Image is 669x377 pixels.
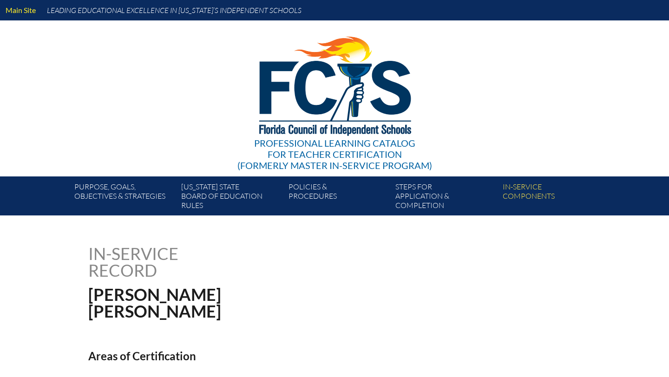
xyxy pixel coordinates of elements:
[285,180,392,215] a: Policies &Procedures
[392,180,498,215] a: Steps forapplication & completion
[177,180,284,215] a: [US_STATE] StateBoard of Education rules
[71,180,177,215] a: Purpose, goals,objectives & strategies
[499,180,606,215] a: In-servicecomponents
[268,149,402,160] span: for Teacher Certification
[237,137,432,171] div: Professional Learning Catalog (formerly Master In-service Program)
[88,286,394,319] h1: [PERSON_NAME] [PERSON_NAME]
[88,349,415,363] h2: Areas of Certification
[234,19,436,173] a: Professional Learning Catalog for Teacher Certification(formerly Master In-service Program)
[88,245,275,279] h1: In-service record
[239,20,431,147] img: FCISlogo221.eps
[2,4,39,16] a: Main Site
